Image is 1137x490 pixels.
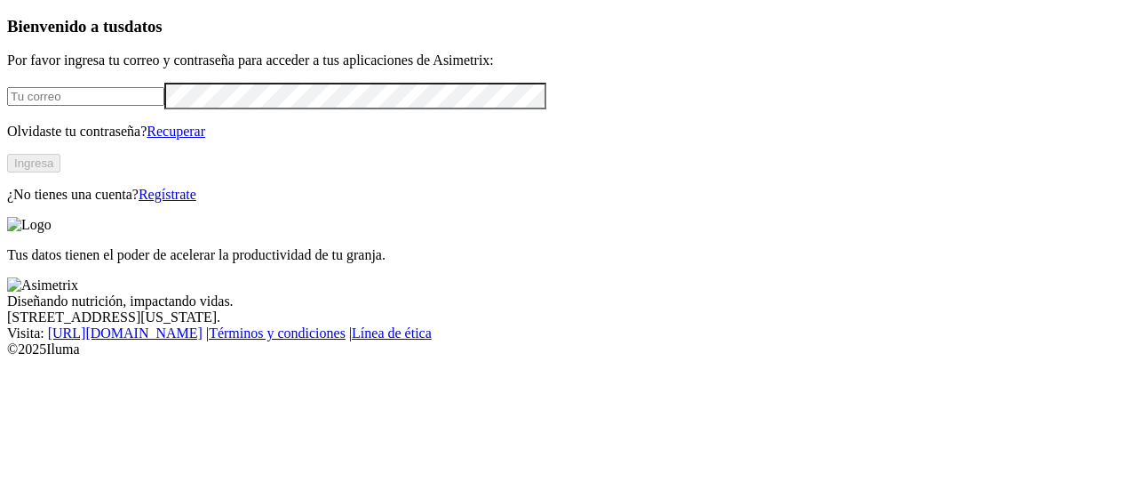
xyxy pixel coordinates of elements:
h3: Bienvenido a tus [7,17,1130,36]
a: Términos y condiciones [209,325,346,341]
div: [STREET_ADDRESS][US_STATE]. [7,309,1130,325]
a: Línea de ética [352,325,432,341]
button: Ingresa [7,154,60,173]
a: [URL][DOMAIN_NAME] [48,325,203,341]
img: Logo [7,217,52,233]
input: Tu correo [7,87,164,106]
div: Visita : | | [7,325,1130,341]
a: Recuperar [147,124,205,139]
div: © 2025 Iluma [7,341,1130,357]
img: Asimetrix [7,277,78,293]
a: Regístrate [139,187,196,202]
div: Diseñando nutrición, impactando vidas. [7,293,1130,309]
p: ¿No tienes una cuenta? [7,187,1130,203]
span: datos [124,17,163,36]
p: Olvidaste tu contraseña? [7,124,1130,140]
p: Tus datos tienen el poder de acelerar la productividad de tu granja. [7,247,1130,263]
p: Por favor ingresa tu correo y contraseña para acceder a tus aplicaciones de Asimetrix: [7,52,1130,68]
